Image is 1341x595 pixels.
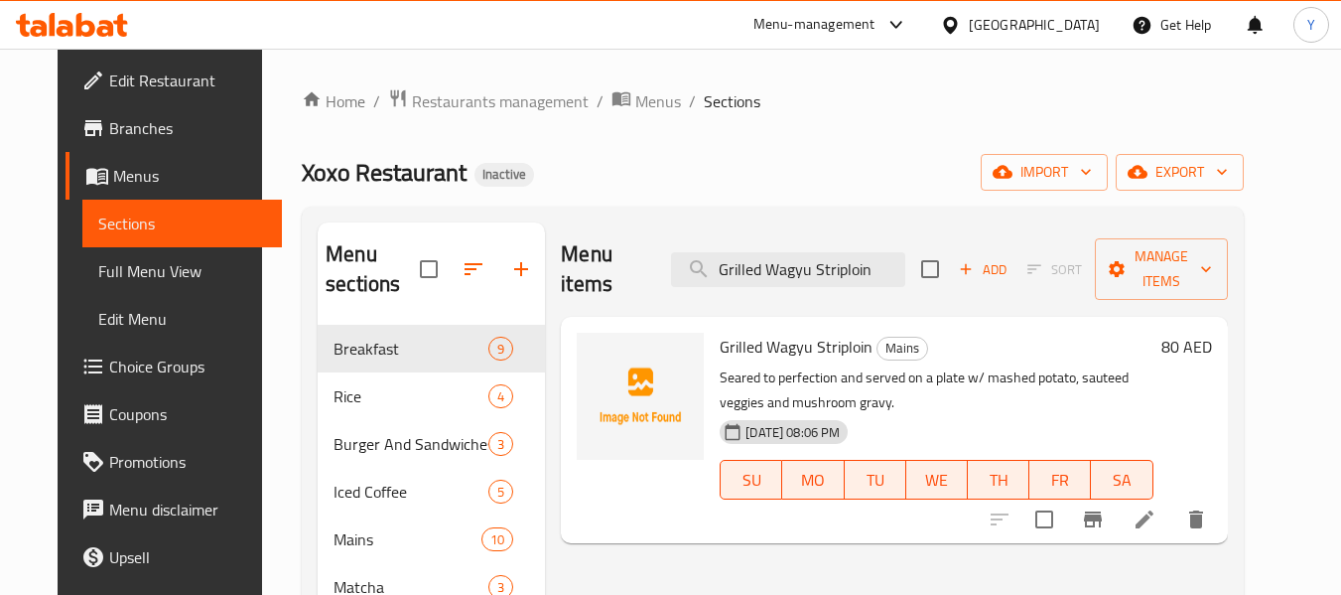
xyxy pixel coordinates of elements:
[1095,238,1228,300] button: Manage items
[976,466,1021,495] span: TH
[1037,466,1083,495] span: FR
[1116,154,1244,191] button: export
[98,259,266,283] span: Full Menu View
[334,337,488,361] span: Breakfast
[790,466,836,495] span: MO
[876,337,928,361] div: Mains
[373,89,380,113] li: /
[109,355,266,378] span: Choice Groups
[1161,333,1212,361] h6: 80 AED
[853,466,898,495] span: TU
[720,332,872,362] span: Grilled Wagyu Striploin
[334,384,488,408] span: Rice
[302,88,1244,114] nav: breadcrumb
[914,466,960,495] span: WE
[66,438,282,486] a: Promotions
[969,14,1100,36] div: [GEOGRAPHIC_DATA]
[753,13,875,37] div: Menu-management
[82,247,282,295] a: Full Menu View
[408,248,450,290] span: Select all sections
[951,254,1014,285] button: Add
[981,154,1108,191] button: import
[82,295,282,343] a: Edit Menu
[388,88,589,114] a: Restaurants management
[488,384,513,408] div: items
[488,337,513,361] div: items
[951,254,1014,285] span: Add item
[782,460,844,500] button: MO
[489,387,512,406] span: 4
[318,325,545,372] div: Breakfast9
[968,460,1029,500] button: TH
[720,366,1152,415] p: Seared to perfection and served on a plate w/ mashed potato, sauteed veggies and mushroom gravy.
[334,527,481,551] span: Mains
[1132,160,1228,185] span: export
[109,545,266,569] span: Upsell
[488,480,513,504] div: items
[611,88,681,114] a: Menus
[906,460,968,500] button: WE
[450,245,497,293] span: Sort sections
[98,212,266,235] span: Sections
[1111,244,1212,294] span: Manage items
[412,89,589,113] span: Restaurants management
[597,89,603,113] li: /
[98,307,266,331] span: Edit Menu
[474,166,534,183] span: Inactive
[561,239,646,299] h2: Menu items
[474,163,534,187] div: Inactive
[704,89,760,113] span: Sections
[997,160,1092,185] span: import
[109,402,266,426] span: Coupons
[109,69,266,92] span: Edit Restaurant
[302,150,467,195] span: Xoxo Restaurant
[1099,466,1144,495] span: SA
[1029,460,1091,500] button: FR
[738,423,848,442] span: [DATE] 08:06 PM
[66,104,282,152] a: Branches
[318,516,545,563] div: Mains10
[113,164,266,188] span: Menus
[109,116,266,140] span: Branches
[334,480,488,504] span: Iced Coffee
[1014,254,1095,285] span: Select section first
[720,460,782,500] button: SU
[1307,14,1315,36] span: Y
[489,340,512,359] span: 9
[334,432,488,456] span: Burger And Sandwiches
[635,89,681,113] span: Menus
[577,333,704,460] img: Grilled Wagyu Striploin
[877,337,927,360] span: Mains
[318,372,545,420] div: Rice4
[489,483,512,502] span: 5
[66,486,282,533] a: Menu disclaimer
[1023,499,1065,540] span: Select to update
[1091,460,1152,500] button: SA
[66,57,282,104] a: Edit Restaurant
[318,420,545,468] div: Burger And Sandwiches3
[326,239,420,299] h2: Menu sections
[488,432,513,456] div: items
[66,533,282,581] a: Upsell
[302,89,365,113] a: Home
[489,435,512,454] span: 3
[109,498,266,521] span: Menu disclaimer
[482,530,512,549] span: 10
[689,89,696,113] li: /
[1133,508,1156,531] a: Edit menu item
[1069,496,1117,543] button: Branch-specific-item
[82,200,282,247] a: Sections
[318,468,545,516] div: Iced Coffee5
[1172,496,1220,543] button: delete
[845,460,906,500] button: TU
[66,343,282,390] a: Choice Groups
[729,466,774,495] span: SU
[481,527,513,551] div: items
[66,152,282,200] a: Menus
[497,245,545,293] button: Add section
